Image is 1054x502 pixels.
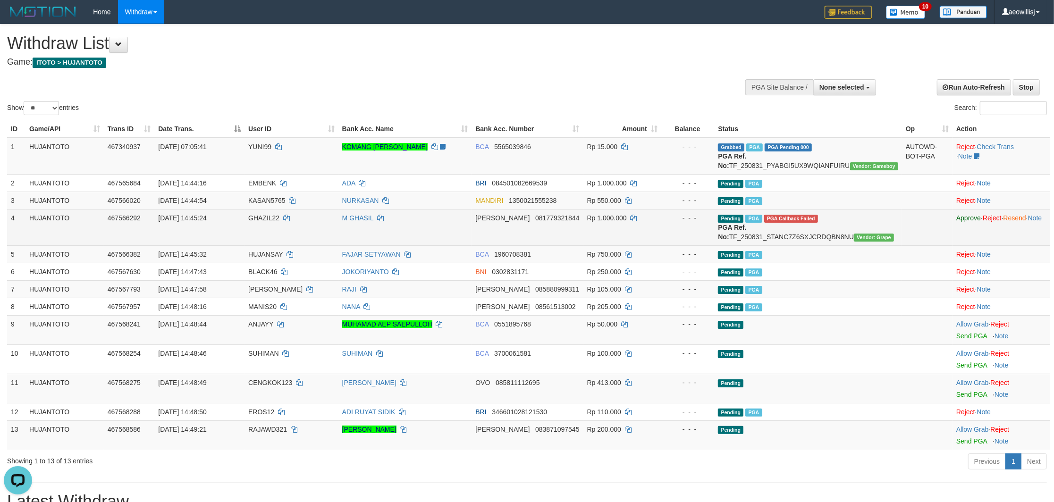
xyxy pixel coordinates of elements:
[7,192,25,209] td: 3
[665,349,711,358] div: - - -
[953,344,1050,374] td: ·
[7,174,25,192] td: 2
[956,361,987,369] a: Send PGA
[7,120,25,138] th: ID
[665,425,711,434] div: - - -
[956,426,988,433] a: Allow Grab
[745,303,762,311] span: Marked by aeorahmat
[718,350,743,358] span: Pending
[956,285,975,293] a: Reject
[535,214,579,222] span: Copy 081779321844 to clipboard
[509,197,557,204] span: Copy 1350021555238 to clipboard
[248,214,279,222] span: GHAZIL22
[494,251,531,258] span: Copy 1960708381 to clipboard
[7,245,25,263] td: 5
[665,302,711,311] div: - - -
[977,197,991,204] a: Note
[33,58,106,68] span: ITOTO > HUJANTOTO
[158,379,206,386] span: [DATE] 14:48:49
[158,268,206,276] span: [DATE] 14:47:43
[587,350,621,357] span: Rp 100.000
[248,251,283,258] span: HUJANSAY
[475,179,486,187] span: BRI
[977,143,1014,151] a: Check Trans
[108,303,141,310] span: 467567957
[953,403,1050,420] td: ·
[475,408,486,416] span: BRI
[475,268,486,276] span: BNI
[494,350,531,357] span: Copy 3700061581 to clipboard
[496,379,540,386] span: Copy 085811112695 to clipboard
[977,251,991,258] a: Note
[956,320,990,328] span: ·
[587,379,621,386] span: Rp 413.000
[587,408,621,416] span: Rp 110.000
[7,34,693,53] h1: Withdraw List
[248,285,303,293] span: [PERSON_NAME]
[475,214,530,222] span: [PERSON_NAME]
[154,120,245,138] th: Date Trans.: activate to sort column descending
[958,152,972,160] a: Note
[956,379,988,386] a: Allow Grab
[956,179,975,187] a: Reject
[342,426,396,433] a: [PERSON_NAME]
[919,2,932,11] span: 10
[718,152,746,169] b: PGA Ref. No:
[665,378,711,387] div: - - -
[983,214,1002,222] a: Reject
[953,192,1050,209] td: ·
[475,379,490,386] span: OVO
[158,143,206,151] span: [DATE] 07:05:41
[248,379,292,386] span: CENGKOK123
[475,350,489,357] span: BCA
[475,320,489,328] span: BCA
[248,179,276,187] span: EMBENK
[718,426,743,434] span: Pending
[158,303,206,310] span: [DATE] 14:48:16
[953,315,1050,344] td: ·
[158,426,206,433] span: [DATE] 14:49:21
[718,197,743,205] span: Pending
[990,350,1009,357] a: Reject
[746,143,763,151] span: Marked by aeosalim
[1028,214,1042,222] a: Note
[342,251,401,258] a: FAJAR SETYAWAN
[990,320,1009,328] a: Reject
[248,143,271,151] span: YUNI99
[854,234,894,242] span: Vendor URL: https://settle31.1velocity.biz
[158,197,206,204] span: [DATE] 14:44:54
[108,426,141,433] span: 467568586
[665,407,711,417] div: - - -
[956,408,975,416] a: Reject
[940,6,987,18] img: panduan.png
[953,138,1050,175] td: · ·
[108,251,141,258] span: 467566382
[7,315,25,344] td: 9
[956,350,988,357] a: Allow Grab
[956,426,990,433] span: ·
[475,303,530,310] span: [PERSON_NAME]
[953,245,1050,263] td: ·
[158,320,206,328] span: [DATE] 14:48:44
[492,179,547,187] span: Copy 084501082669539 to clipboard
[342,303,360,310] a: NANA
[956,437,987,445] a: Send PGA
[587,214,627,222] span: Rp 1.000.000
[937,79,1011,95] a: Run Auto-Refresh
[980,101,1047,115] input: Search:
[953,374,1050,403] td: ·
[338,120,472,138] th: Bank Acc. Name: activate to sort column ascending
[977,408,991,416] a: Note
[25,420,104,450] td: HUJANTOTO
[813,79,876,95] button: None selected
[902,138,953,175] td: AUTOWD-BOT-PGA
[977,268,991,276] a: Note
[4,4,32,32] button: Open LiveChat chat widget
[665,196,711,205] div: - - -
[745,286,762,294] span: Marked by aeorahmat
[990,379,1009,386] a: Reject
[108,379,141,386] span: 467568275
[245,120,338,138] th: User ID: activate to sort column ascending
[108,143,141,151] span: 467340937
[25,120,104,138] th: Game/API: activate to sort column ascending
